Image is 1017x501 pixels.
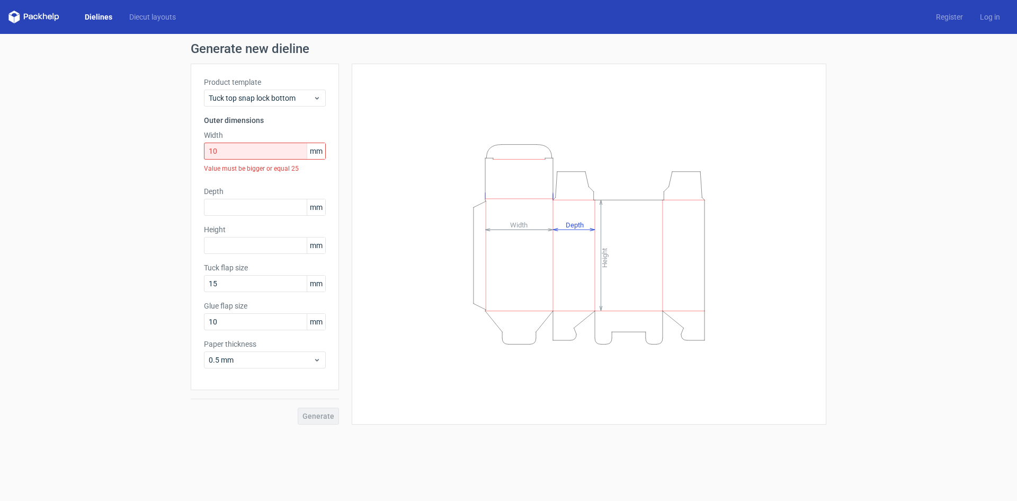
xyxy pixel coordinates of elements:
h3: Outer dimensions [204,115,326,126]
label: Depth [204,186,326,197]
span: mm [307,238,325,253]
span: 0.5 mm [209,355,313,365]
label: Paper thickness [204,339,326,349]
span: mm [307,199,325,215]
a: Register [927,12,971,22]
span: mm [307,143,325,159]
div: Value must be bigger or equal 25 [204,160,326,178]
label: Width [204,130,326,140]
h1: Generate new dieline [191,42,826,55]
label: Glue flap size [204,301,326,311]
tspan: Height [601,248,609,267]
tspan: Width [510,221,528,228]
label: Tuck flap size [204,262,326,273]
a: Log in [971,12,1009,22]
tspan: Depth [566,221,584,228]
span: Tuck top snap lock bottom [209,93,313,103]
a: Diecut layouts [121,12,184,22]
label: Product template [204,77,326,87]
label: Height [204,224,326,235]
span: mm [307,314,325,330]
span: mm [307,276,325,292]
a: Dielines [76,12,121,22]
